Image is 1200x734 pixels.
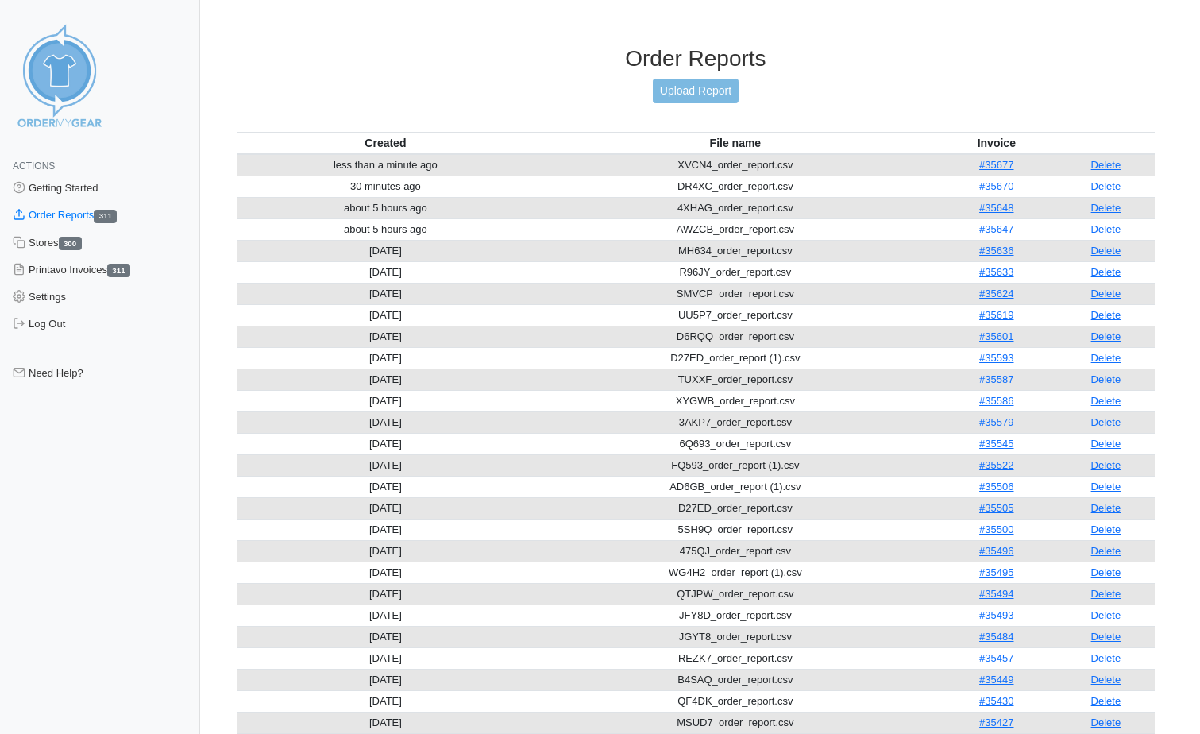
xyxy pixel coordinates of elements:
[1091,481,1121,493] a: Delete
[237,454,534,476] td: [DATE]
[1091,523,1121,535] a: Delete
[1091,631,1121,643] a: Delete
[237,669,534,690] td: [DATE]
[534,304,936,326] td: UU5P7_order_report.csv
[237,347,534,369] td: [DATE]
[237,433,534,454] td: [DATE]
[237,562,534,583] td: [DATE]
[534,154,936,176] td: XVCN4_order_report.csv
[237,605,534,626] td: [DATE]
[979,631,1013,643] a: #35484
[936,132,1057,154] th: Invoice
[1091,566,1121,578] a: Delete
[107,264,130,277] span: 311
[534,712,936,733] td: MSUD7_order_report.csv
[1091,438,1121,450] a: Delete
[237,240,534,261] td: [DATE]
[534,647,936,669] td: REZK7_order_report.csv
[237,540,534,562] td: [DATE]
[979,159,1013,171] a: #35677
[1091,309,1121,321] a: Delete
[237,476,534,497] td: [DATE]
[979,695,1013,707] a: #35430
[979,502,1013,514] a: #35505
[13,160,55,172] span: Actions
[1091,588,1121,600] a: Delete
[534,690,936,712] td: QF4DK_order_report.csv
[534,411,936,433] td: 3AKP7_order_report.csv
[237,583,534,605] td: [DATE]
[534,669,936,690] td: B4SAQ_order_report.csv
[1091,266,1121,278] a: Delete
[979,202,1013,214] a: #35648
[237,647,534,669] td: [DATE]
[237,197,534,218] td: about 5 hours ago
[979,309,1013,321] a: #35619
[979,180,1013,192] a: #35670
[1091,245,1121,257] a: Delete
[979,330,1013,342] a: #35601
[1091,652,1121,664] a: Delete
[979,523,1013,535] a: #35500
[1091,502,1121,514] a: Delete
[979,674,1013,686] a: #35449
[1091,202,1121,214] a: Delete
[1091,330,1121,342] a: Delete
[237,519,534,540] td: [DATE]
[1091,674,1121,686] a: Delete
[237,154,534,176] td: less than a minute ago
[534,347,936,369] td: D27ED_order_report (1).csv
[1091,695,1121,707] a: Delete
[979,245,1013,257] a: #35636
[237,690,534,712] td: [DATE]
[1091,717,1121,728] a: Delete
[979,288,1013,299] a: #35624
[979,223,1013,235] a: #35647
[534,540,936,562] td: 475QJ_order_report.csv
[534,454,936,476] td: FQ593_order_report (1).csv
[534,390,936,411] td: XYGWB_order_report.csv
[653,79,739,103] a: Upload Report
[1091,288,1121,299] a: Delete
[979,545,1013,557] a: #35496
[237,218,534,240] td: about 5 hours ago
[237,712,534,733] td: [DATE]
[237,390,534,411] td: [DATE]
[979,438,1013,450] a: #35545
[237,45,1155,72] h3: Order Reports
[979,717,1013,728] a: #35427
[534,218,936,240] td: AWZCB_order_report.csv
[1091,373,1121,385] a: Delete
[979,416,1013,428] a: #35579
[237,283,534,304] td: [DATE]
[534,583,936,605] td: QTJPW_order_report.csv
[237,411,534,433] td: [DATE]
[534,261,936,283] td: R96JY_order_report.csv
[979,373,1013,385] a: #35587
[1091,609,1121,621] a: Delete
[1091,395,1121,407] a: Delete
[979,609,1013,621] a: #35493
[534,176,936,197] td: DR4XC_order_report.csv
[534,476,936,497] td: AD6GB_order_report (1).csv
[94,210,117,223] span: 311
[237,261,534,283] td: [DATE]
[1091,459,1121,471] a: Delete
[979,352,1013,364] a: #35593
[59,237,82,250] span: 300
[237,326,534,347] td: [DATE]
[979,395,1013,407] a: #35586
[1091,223,1121,235] a: Delete
[237,304,534,326] td: [DATE]
[534,519,936,540] td: 5SH9Q_order_report.csv
[979,266,1013,278] a: #35633
[534,369,936,390] td: TUXXF_order_report.csv
[1091,545,1121,557] a: Delete
[534,132,936,154] th: File name
[534,240,936,261] td: MH634_order_report.csv
[979,588,1013,600] a: #35494
[534,197,936,218] td: 4XHAG_order_report.csv
[979,481,1013,493] a: #35506
[1091,352,1121,364] a: Delete
[979,459,1013,471] a: #35522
